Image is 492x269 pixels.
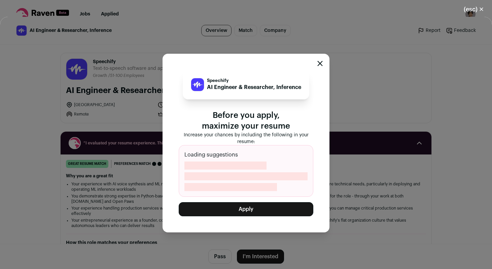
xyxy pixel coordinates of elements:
p: Speechify [207,78,301,83]
button: Close modal [317,61,323,66]
button: Close modal [456,2,492,17]
div: Loading suggestions [179,145,313,197]
p: Increase your chances by including the following in your resume: [179,132,313,145]
img: 59b05ed76c69f6ff723abab124283dfa738d80037756823f9fc9e3f42b66bce3.jpg [191,78,204,91]
p: Before you apply, maximize your resume [179,110,313,132]
p: AI Engineer & Researcher, Inference [207,83,301,91]
button: Apply [179,202,313,216]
